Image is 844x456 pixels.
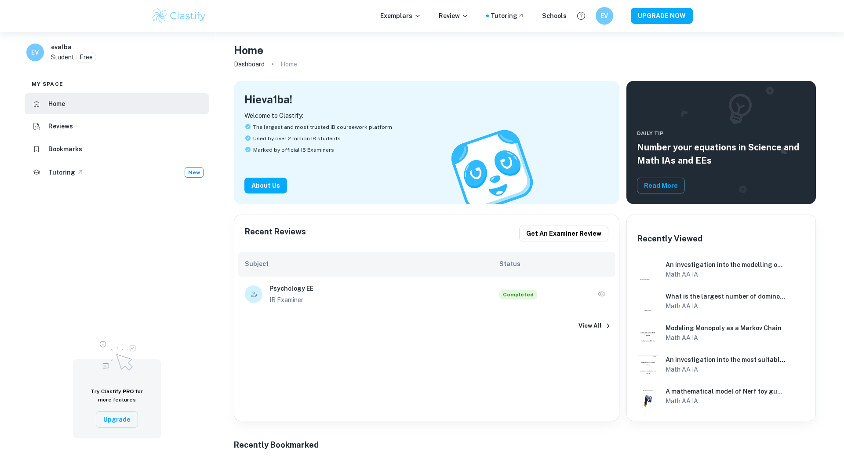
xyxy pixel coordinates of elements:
[637,291,658,312] img: Math AA IA example thumbnail: What is the largest number of dominoes t
[253,146,334,154] span: Marked by official IB Examiners
[634,287,808,315] a: Math AA IA example thumbnail: What is the largest number of dominoes tWhat is the largest number ...
[185,168,203,176] span: New
[48,99,65,109] h6: Home
[637,178,685,193] button: Read More
[637,259,658,280] img: Math AA IA example thumbnail: An investigation into the modelling of t
[234,42,263,58] h4: Home
[666,301,786,311] h6: Math AA IA
[84,387,150,404] h6: Try Clastify for more features
[634,350,808,379] a: Math AA IA example thumbnail: An investigation into the most suitable An investigation into the m...
[234,439,319,451] h6: Recently Bookmarked
[245,259,499,269] h6: Subject
[634,255,808,284] a: Math AA IA example thumbnail: An investigation into the modelling of tAn investigation into the m...
[491,11,524,21] a: Tutoring
[666,396,786,406] h6: Math AA IA
[48,144,82,154] h6: Bookmarks
[51,52,74,62] p: Student
[666,323,786,333] h6: Modeling Monopoly as a Markov Chain
[439,11,469,21] p: Review
[280,59,297,69] p: Home
[123,388,134,394] span: PRO
[253,135,341,142] span: Used by over 2 million IB students
[244,178,287,193] button: About Us
[48,121,73,131] h6: Reviews
[596,7,613,25] button: EV
[666,270,786,279] h6: Math AA IA
[574,8,589,23] button: Help and Feedback
[519,226,608,241] button: Get an examiner review
[576,319,604,332] button: View All
[666,365,786,374] h6: Math AA IA
[244,91,292,107] h4: Hi eva1ba !
[30,47,40,57] h6: EV
[380,11,421,21] p: Exemplars
[234,58,265,70] a: Dashboard
[96,411,138,428] button: Upgrade
[499,290,537,299] span: Completed
[25,93,209,114] a: Home
[151,7,207,25] img: Clastify logo
[634,319,808,347] a: Math AA IA example thumbnail: Modeling Monopoly as a Markov ChainModeling Monopoly as a Markov Ch...
[666,355,786,365] h6: An investigation into the most suitable container(s) to store a hot beverage
[637,322,658,343] img: Math AA IA example thumbnail: Modeling Monopoly as a Markov Chain
[637,354,658,375] img: Math AA IA example thumbnail: An investigation into the most suitable
[25,161,209,183] a: TutoringNew
[269,284,499,293] h6: Psychology EE
[51,42,72,52] h6: eva1ba
[631,8,693,24] button: UPGRADE NOW
[32,80,63,88] span: My space
[25,139,209,160] a: Bookmarks
[542,11,567,21] a: Schools
[245,226,306,241] h6: Recent Reviews
[666,260,786,270] h6: An investigation into the modelling of the flight of the tip of a knifes blade in relation to its...
[637,129,805,137] span: Daily Tip
[637,233,702,245] h6: Recently Viewed
[253,123,392,131] span: The largest and most trusted IB coursework platform
[25,116,209,137] a: Reviews
[637,141,805,167] h5: Number your equations in Science and Math IAs and EEs
[80,52,93,62] p: Free
[637,386,658,407] img: Math AA IA example thumbnail: A mathematical model of Nerf toy gun bul
[269,295,499,305] p: IB Examiner
[244,111,609,120] p: Welcome to Clastify:
[600,11,610,21] h6: EV
[634,382,808,410] a: Math AA IA example thumbnail: A mathematical model of Nerf toy gun bulA mathematical model of Ner...
[95,336,139,373] img: Upgrade to Pro
[234,312,619,339] a: View All
[48,168,75,177] h6: Tutoring
[499,259,608,269] h6: Status
[666,292,786,301] h6: What is the largest number of dominoes that can be placed on a 2n*2n board such that each cell of...
[666,333,786,343] h6: Math AA IA
[666,387,786,396] h6: A mathematical model of Nerf toy gun bullet motion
